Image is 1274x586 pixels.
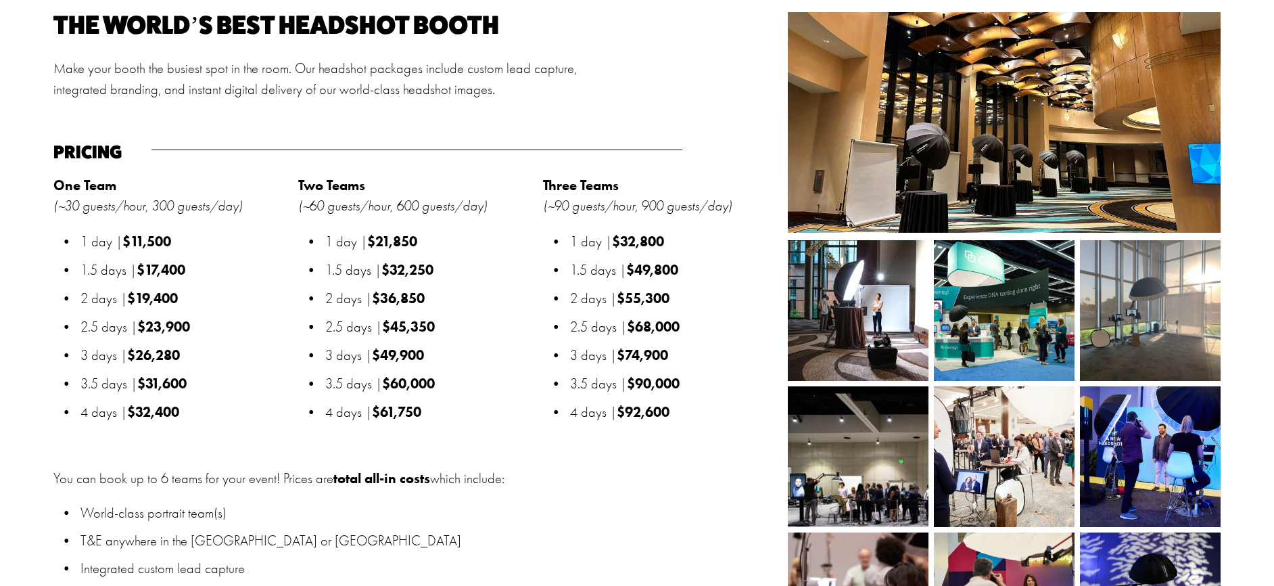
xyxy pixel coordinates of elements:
p: 1 day | [80,231,291,253]
p: 4 days | [80,402,291,424]
strong: $17,400 [137,261,185,278]
img: BIO_Backpack.jpg [788,386,986,527]
p: 3.5 days | [80,374,291,395]
p: You can book up to 6 teams for your event! Prices are which include: [53,468,780,490]
p: T&E anywhere in the [GEOGRAPHIC_DATA] or [GEOGRAPHIC_DATA] [80,531,780,552]
img: _FP_2412.jpg [897,240,1108,381]
p: 3.5 days | [325,374,536,395]
strong: $60,000 [382,375,435,392]
h4: Pricing [53,143,144,161]
strong: $61,750 [372,403,421,420]
em: (~90 guests/hour, 900 guests/day) [543,198,732,214]
p: 1 day | [570,231,780,253]
p: 4 days | [325,402,536,424]
strong: $49,800 [626,261,678,278]
strong: $55,300 [617,290,669,307]
p: Integrated custom lead capture [80,559,780,580]
strong: $32,800 [612,233,664,250]
p: 3 days | [325,345,536,367]
p: 3 days | [80,345,291,367]
p: 2.5 days | [325,317,536,338]
p: 2 days | [570,288,780,310]
p: 1.5 days | [325,260,536,281]
strong: all-in costs [364,470,430,487]
p: 2.5 days | [570,317,780,338]
strong: $90,000 [627,375,680,392]
img: image0.jpeg [1033,240,1220,381]
strong: $45,350 [382,318,435,335]
strong: One Team [53,177,116,194]
strong: $32,400 [127,403,179,420]
img: 22-11-16_TDP_BTS_021.jpg [899,386,1110,527]
strong: $31,600 [137,375,187,392]
em: (~30 guests/hour, 300 guests/day) [53,198,243,214]
strong: $21,850 [367,233,417,250]
p: 1.5 days | [80,260,291,281]
p: 2.5 days | [80,317,291,338]
strong: $11,500 [122,233,171,250]
img: Nashville HDC-3.jpg [788,240,928,381]
p: 3 days | [570,345,780,367]
strong: Three Teams [543,177,619,194]
strong: $36,850 [372,290,425,307]
em: (~60 guests/hour, 600 guests/day) [298,198,488,214]
strong: $68,000 [627,318,680,335]
p: 4 days | [570,402,780,424]
p: 3.5 days | [570,374,780,395]
h2: The world’s best headshot booth [53,12,633,37]
strong: $26,280 [127,346,180,363]
img: 23-05-18_TDP_BTS_0017.jpg [1016,386,1227,527]
strong: $23,900 [137,318,190,335]
strong: $92,600 [617,403,669,420]
strong: total [333,470,361,487]
p: 2 days | [80,288,291,310]
p: Make your booth the busiest spot in the room. Our headshot packages include custom lead capture, ... [53,59,633,101]
strong: Two Teams [298,177,365,194]
p: World-class portrait team(s) [80,503,780,524]
strong: $49,900 [372,346,424,363]
p: 1.5 days | [570,260,780,281]
p: 2 days | [325,288,536,310]
strong: $74,900 [617,346,668,363]
strong: $32,250 [381,261,433,278]
strong: $19,400 [127,290,178,307]
p: 1 day | [325,231,536,253]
